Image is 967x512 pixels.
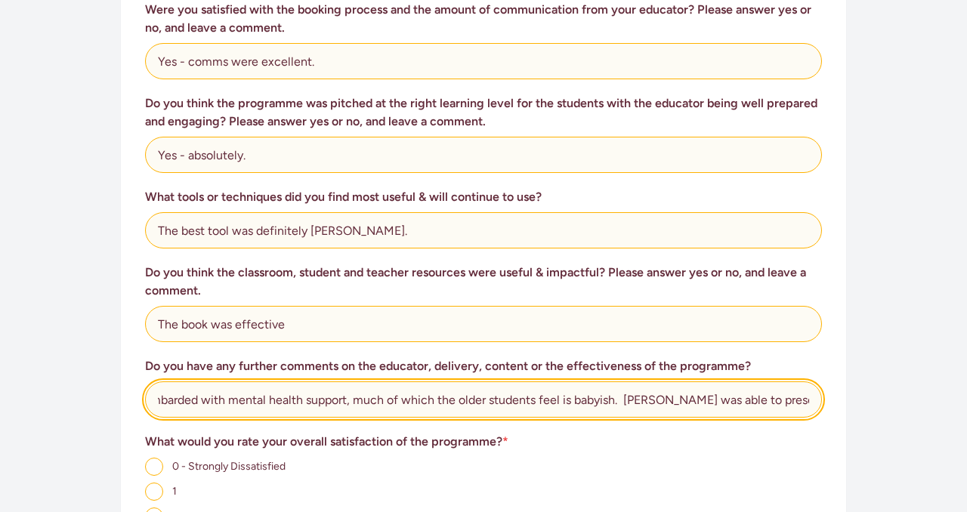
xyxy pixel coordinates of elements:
h3: Do you think the classroom, student and teacher resources were useful & impactful? Please answer ... [145,264,822,300]
input: 0 - Strongly Dissatisfied [145,458,163,476]
h3: Do you have any further comments on the educator, delivery, content or the effectiveness of the p... [145,357,822,375]
h3: What tools or techniques did you find most useful & will continue to use? [145,188,822,206]
h3: Were you satisfied with the booking process and the amount of communication from your educator? P... [145,1,822,37]
span: 1 [172,485,177,498]
span: 0 - Strongly Dissatisfied [172,460,286,473]
h3: What would you rate your overall satisfaction of the programme? [145,433,822,451]
h3: Do you think the programme was pitched at the right learning level for the students with the educ... [145,94,822,131]
input: 1 [145,483,163,501]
